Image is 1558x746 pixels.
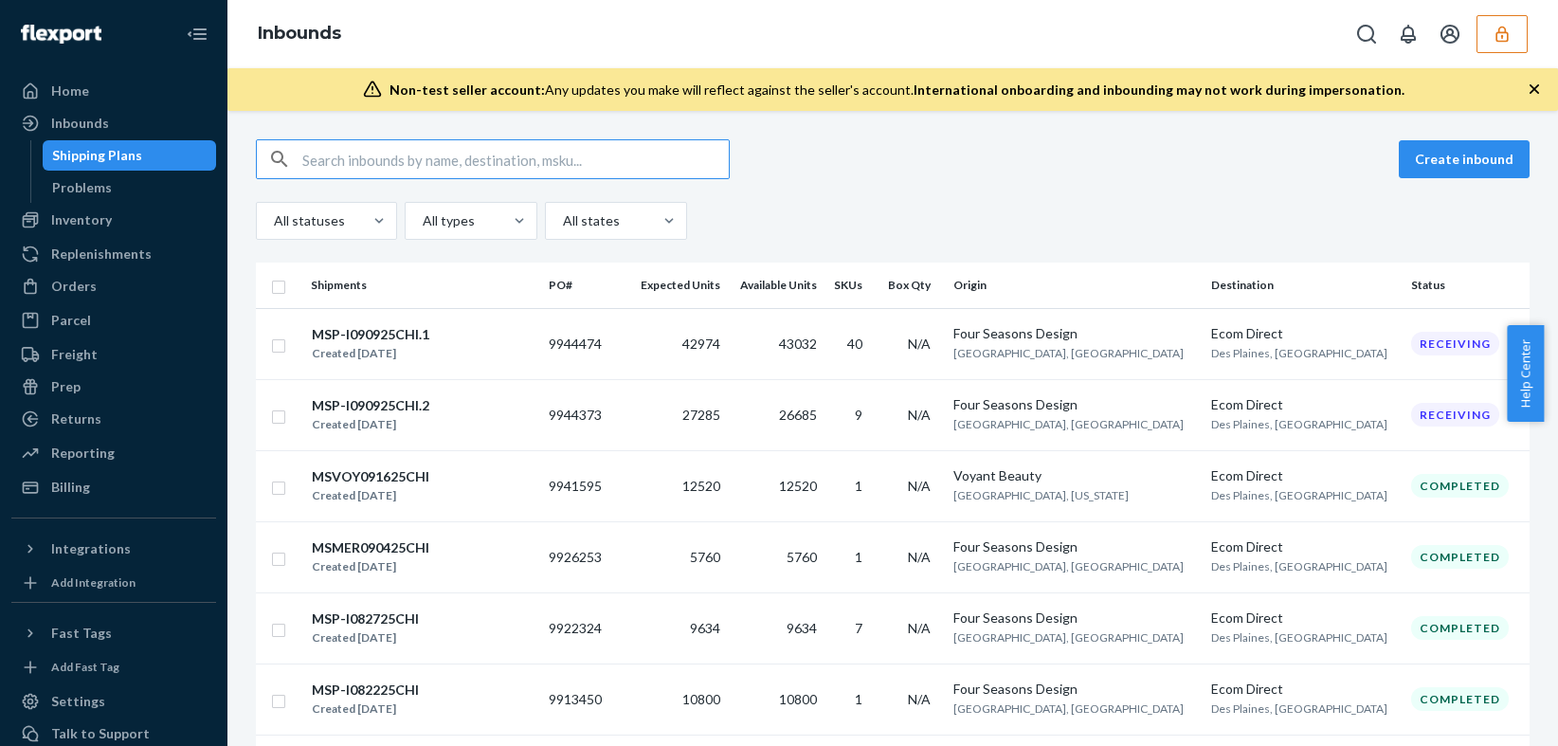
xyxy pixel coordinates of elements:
[541,592,628,664] td: 9922324
[11,656,216,679] a: Add Fast Tag
[51,724,150,743] div: Talk to Support
[779,478,817,494] span: 12520
[953,346,1184,360] span: [GEOGRAPHIC_DATA], [GEOGRAPHIC_DATA]
[51,345,98,364] div: Freight
[690,620,720,636] span: 9634
[389,81,1404,100] div: Any updates you make will reflect against the seller's account.
[541,263,628,308] th: PO#
[682,478,720,494] span: 12520
[953,417,1184,431] span: [GEOGRAPHIC_DATA], [GEOGRAPHIC_DATA]
[51,539,131,558] div: Integrations
[11,572,216,594] a: Add Integration
[51,210,112,229] div: Inventory
[51,114,109,133] div: Inbounds
[690,549,720,565] span: 5760
[243,7,356,62] ol: breadcrumbs
[11,618,216,648] button: Fast Tags
[908,478,931,494] span: N/A
[953,466,1195,485] div: Voyant Beauty
[40,13,108,30] span: Support
[855,620,862,636] span: 7
[51,277,97,296] div: Orders
[21,25,101,44] img: Flexport logo
[855,691,862,707] span: 1
[1411,687,1509,711] div: Completed
[682,336,720,352] span: 42974
[1389,15,1427,53] button: Open notifications
[953,609,1195,628] div: Four Seasons Design
[51,311,91,330] div: Parcel
[953,680,1195,699] div: Four Seasons Design
[51,377,81,396] div: Prep
[421,211,423,230] input: All types
[1411,474,1509,498] div: Completed
[878,263,946,308] th: Box Qty
[312,557,429,576] div: Created [DATE]
[1211,346,1387,360] span: Des Plaines, [GEOGRAPHIC_DATA]
[51,444,115,463] div: Reporting
[1211,559,1387,573] span: Des Plaines, [GEOGRAPHIC_DATA]
[541,379,628,450] td: 9944373
[953,630,1184,645] span: [GEOGRAPHIC_DATA], [GEOGRAPHIC_DATA]
[1399,140,1530,178] button: Create inbound
[11,239,216,269] a: Replenishments
[11,339,216,370] a: Freight
[1348,15,1386,53] button: Open Search Box
[1404,263,1530,308] th: Status
[178,15,216,53] button: Close Navigation
[11,438,216,468] a: Reporting
[779,691,817,707] span: 10800
[312,700,419,719] div: Created [DATE]
[51,245,152,264] div: Replenishments
[541,450,628,521] td: 9941595
[303,263,541,308] th: Shipments
[312,538,429,557] div: MSMER090425CHI
[389,82,545,98] span: Non-test seller account:
[1211,630,1387,645] span: Des Plaines, [GEOGRAPHIC_DATA]
[1211,680,1396,699] div: Ecom Direct
[728,263,824,308] th: Available Units
[1507,325,1544,422] button: Help Center
[787,620,817,636] span: 9634
[855,549,862,565] span: 1
[953,488,1129,502] span: [GEOGRAPHIC_DATA], [US_STATE]
[312,344,429,363] div: Created [DATE]
[51,478,90,497] div: Billing
[914,82,1404,98] span: International onboarding and inbounding may not work during impersonation.
[52,146,142,165] div: Shipping Plans
[1211,466,1396,485] div: Ecom Direct
[11,76,216,106] a: Home
[51,624,112,643] div: Fast Tags
[11,534,216,564] button: Integrations
[953,395,1195,414] div: Four Seasons Design
[682,407,720,423] span: 27285
[1411,332,1499,355] div: Receiving
[908,336,931,352] span: N/A
[946,263,1203,308] th: Origin
[11,271,216,301] a: Orders
[51,82,89,100] div: Home
[1411,616,1509,640] div: Completed
[561,211,563,230] input: All states
[682,691,720,707] span: 10800
[1211,395,1396,414] div: Ecom Direct
[541,521,628,592] td: 9926253
[779,336,817,352] span: 43032
[11,472,216,502] a: Billing
[43,140,217,171] a: Shipping Plans
[312,486,429,505] div: Created [DATE]
[1211,417,1387,431] span: Des Plaines, [GEOGRAPHIC_DATA]
[908,691,931,707] span: N/A
[312,467,429,486] div: MSVOY091625CHI
[302,140,729,178] input: Search inbounds by name, destination, msku...
[1211,701,1387,716] span: Des Plaines, [GEOGRAPHIC_DATA]
[541,664,628,735] td: 9913450
[953,537,1195,556] div: Four Seasons Design
[953,701,1184,716] span: [GEOGRAPHIC_DATA], [GEOGRAPHIC_DATA]
[1411,545,1509,569] div: Completed
[541,308,628,379] td: 9944474
[312,415,429,434] div: Created [DATE]
[312,681,419,700] div: MSP-I082225CHI
[855,478,862,494] span: 1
